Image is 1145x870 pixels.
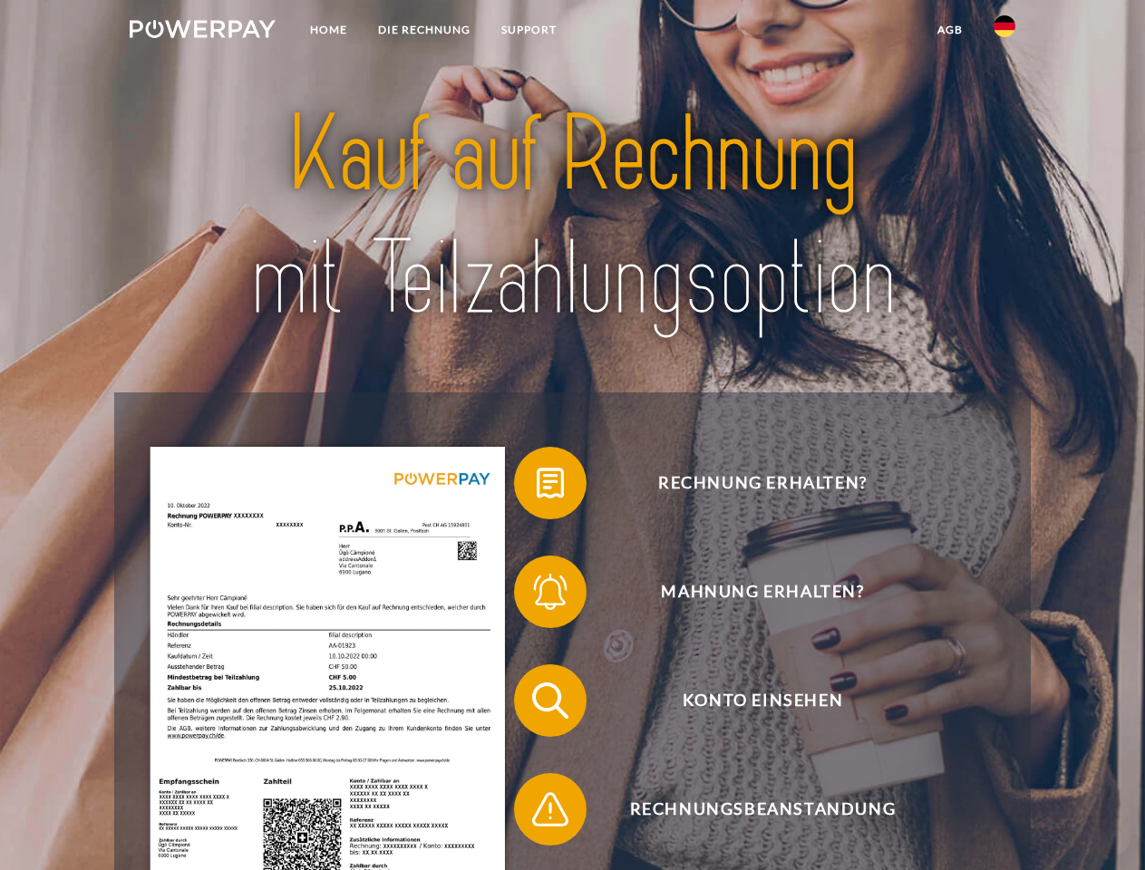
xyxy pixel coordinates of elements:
iframe: Button to launch messaging window [1072,797,1130,855]
span: Rechnung erhalten? [540,447,985,519]
button: Rechnung erhalten? [514,447,985,519]
img: qb_search.svg [528,678,573,723]
img: de [994,15,1015,37]
img: qb_warning.svg [528,787,573,832]
img: qb_bill.svg [528,460,573,506]
img: logo-powerpay-white.svg [130,20,276,38]
img: title-powerpay_de.svg [173,87,972,347]
a: Home [295,14,363,46]
button: Konto einsehen [514,664,985,737]
a: DIE RECHNUNG [363,14,486,46]
span: Mahnung erhalten? [540,556,985,628]
a: agb [922,14,978,46]
span: Konto einsehen [540,664,985,737]
a: SUPPORT [486,14,572,46]
button: Mahnung erhalten? [514,556,985,628]
img: qb_bell.svg [528,569,573,614]
button: Rechnungsbeanstandung [514,773,985,846]
span: Rechnungsbeanstandung [540,773,985,846]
